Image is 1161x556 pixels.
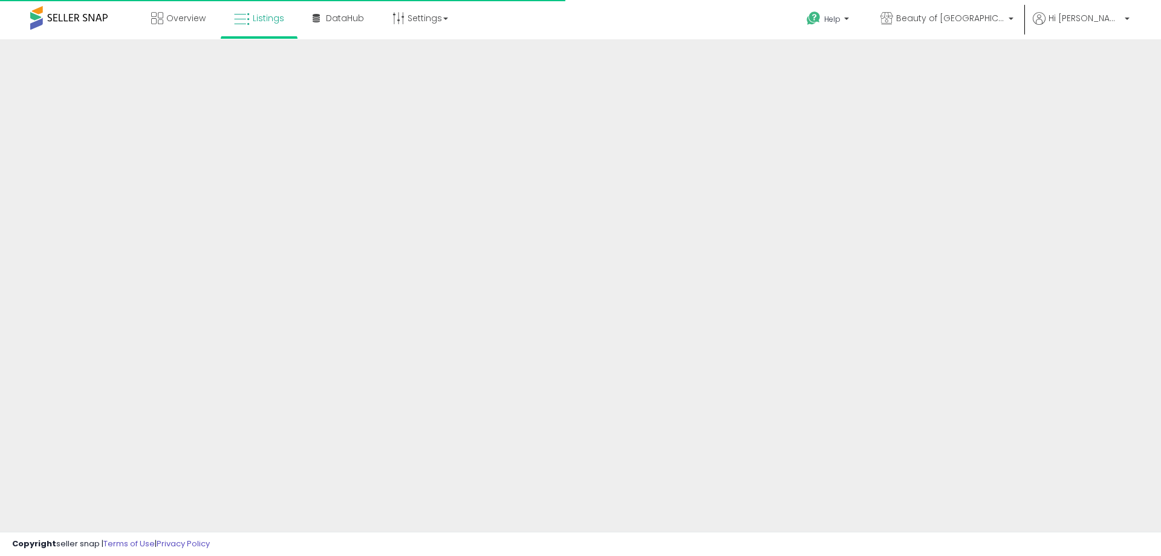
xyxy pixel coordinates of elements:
[12,538,56,549] strong: Copyright
[166,12,206,24] span: Overview
[806,11,821,26] i: Get Help
[253,12,284,24] span: Listings
[12,538,210,550] div: seller snap | |
[824,14,841,24] span: Help
[157,538,210,549] a: Privacy Policy
[896,12,1005,24] span: Beauty of [GEOGRAPHIC_DATA]
[1049,12,1121,24] span: Hi [PERSON_NAME]
[797,2,861,39] a: Help
[1033,12,1130,39] a: Hi [PERSON_NAME]
[103,538,155,549] a: Terms of Use
[326,12,364,24] span: DataHub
